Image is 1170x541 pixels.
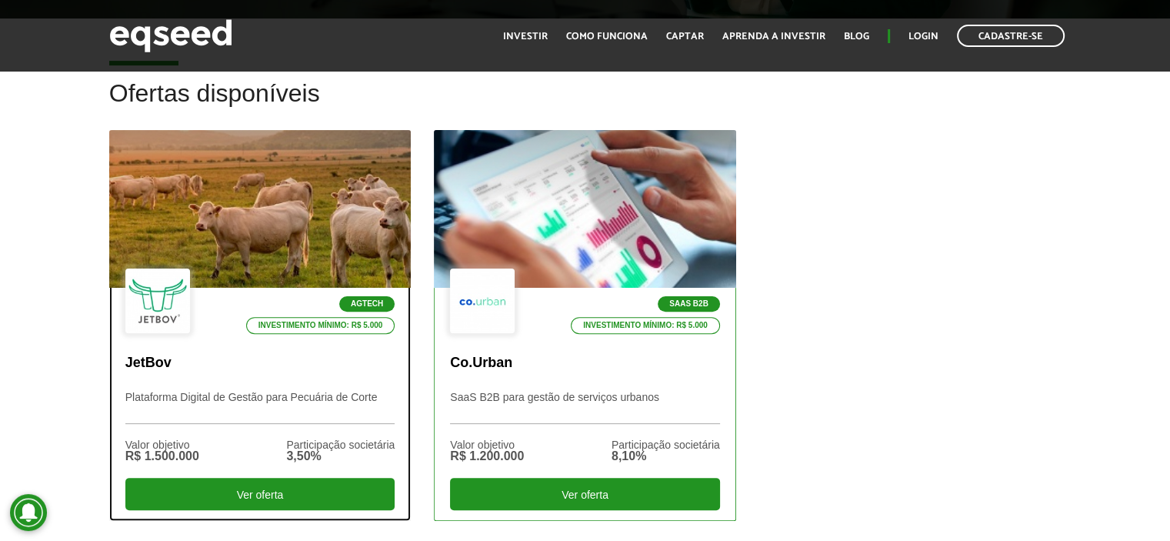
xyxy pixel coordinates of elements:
[450,391,720,424] p: SaaS B2B para gestão de serviços urbanos
[125,391,395,424] p: Plataforma Digital de Gestão para Pecuária de Corte
[109,15,232,56] img: EqSeed
[125,439,199,450] div: Valor objetivo
[339,296,395,312] p: Agtech
[286,439,395,450] div: Participação societária
[125,450,199,463] div: R$ 1.500.000
[612,439,720,450] div: Participação societária
[125,478,395,510] div: Ver oferta
[666,32,704,42] a: Captar
[246,317,395,334] p: Investimento mínimo: R$ 5.000
[566,32,648,42] a: Como funciona
[109,80,1062,130] h2: Ofertas disponíveis
[109,130,412,521] a: Agtech Investimento mínimo: R$ 5.000 JetBov Plataforma Digital de Gestão para Pecuária de Corte V...
[434,130,736,521] a: SaaS B2B Investimento mínimo: R$ 5.000 Co.Urban SaaS B2B para gestão de serviços urbanos Valor ob...
[450,450,524,463] div: R$ 1.200.000
[125,355,395,372] p: JetBov
[658,296,720,312] p: SaaS B2B
[450,478,720,510] div: Ver oferta
[957,25,1065,47] a: Cadastre-se
[612,450,720,463] div: 8,10%
[844,32,869,42] a: Blog
[450,355,720,372] p: Co.Urban
[286,450,395,463] div: 3,50%
[450,439,524,450] div: Valor objetivo
[722,32,825,42] a: Aprenda a investir
[908,32,938,42] a: Login
[503,32,548,42] a: Investir
[571,317,720,334] p: Investimento mínimo: R$ 5.000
